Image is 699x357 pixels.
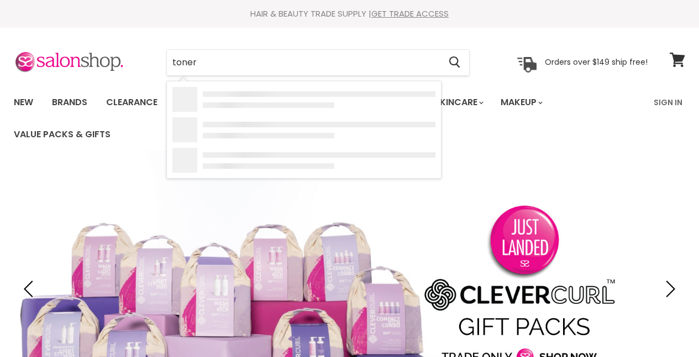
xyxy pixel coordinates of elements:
[166,49,470,76] form: Product
[440,50,469,75] button: Search
[6,123,119,146] a: Value Packs & Gifts
[545,57,648,67] p: Orders over $149 ship free!
[658,278,680,300] button: Next
[98,91,166,114] a: Clearance
[371,8,449,19] a: GET TRADE ACCESS
[44,91,96,114] a: Brands
[426,91,490,114] a: Skincare
[167,50,440,75] input: Search
[647,91,689,114] a: Sign In
[6,91,41,114] a: New
[6,86,647,151] ul: Main menu
[492,91,549,114] a: Makeup
[19,278,41,300] button: Previous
